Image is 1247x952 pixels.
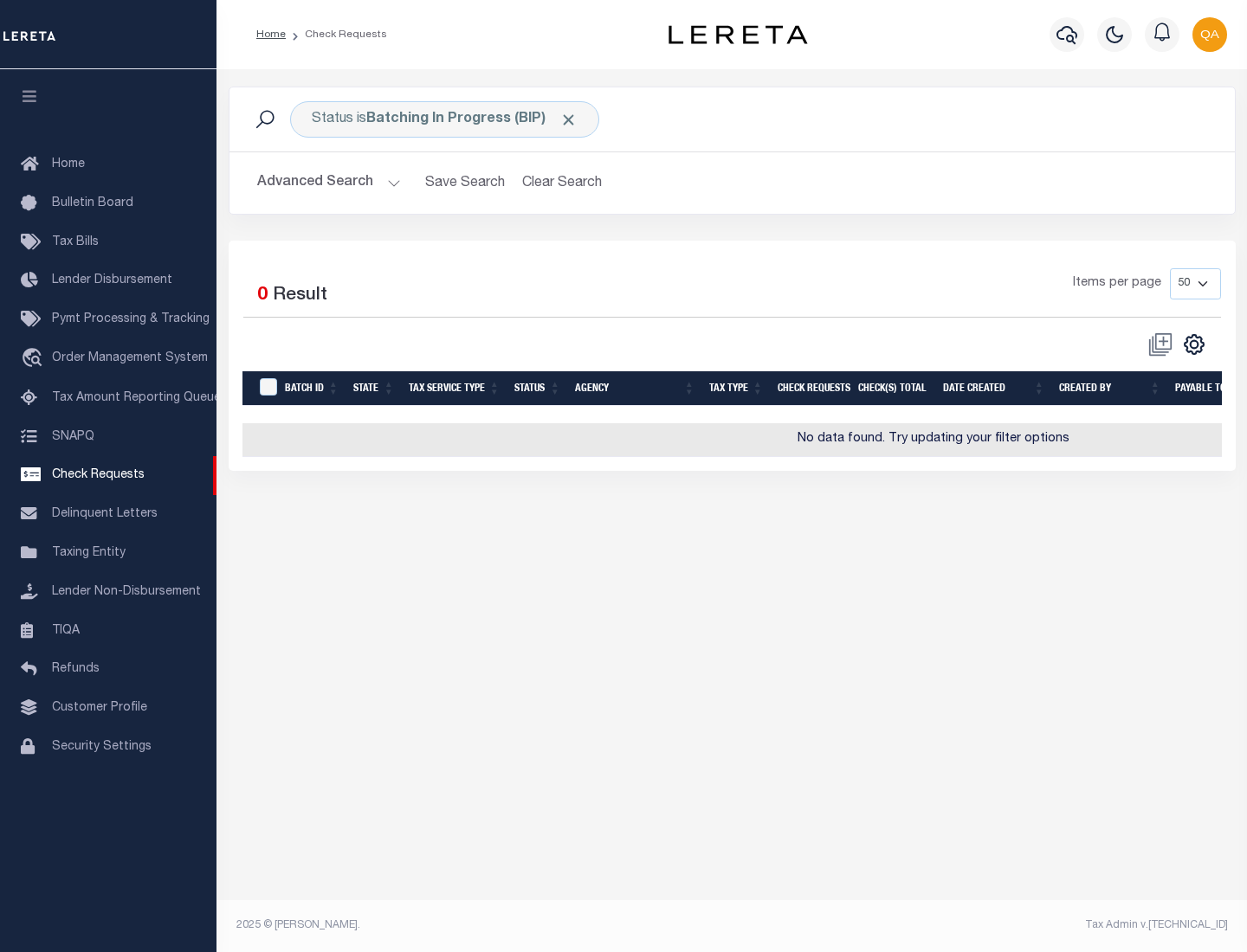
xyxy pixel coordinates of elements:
th: Check(s) Total [851,371,936,407]
span: Order Management System [52,352,208,364]
span: Home [52,158,85,170]
img: svg+xml;base64,PHN2ZyB4bWxucz0iaHR0cDovL3d3dy53My5vcmcvMjAwMC9zdmciIHBvaW50ZXItZXZlbnRzPSJub25lIi... [1192,17,1227,52]
b: Batching In Progress (BIP) [366,113,578,126]
i: travel_explore [21,348,48,370]
a: Home [256,29,286,40]
li: Check Requests [286,27,387,42]
th: State: activate to sort column ascending [346,371,402,407]
img: logo-dark.svg [669,25,807,44]
th: Status: activate to sort column ascending [507,371,568,407]
th: Tax Service Type: activate to sort column ascending [402,371,507,407]
span: Tax Amount Reporting Queue [52,392,221,404]
span: Taxing Entity [52,547,126,559]
span: Click to Remove [559,111,578,129]
span: Delinquent Letters [52,508,158,520]
th: Agency: activate to sort column ascending [568,371,702,407]
th: Created By: activate to sort column ascending [1052,371,1168,407]
span: Bulletin Board [52,197,133,209]
button: Clear Search [515,166,610,200]
span: Tax Bills [52,236,99,248]
th: Batch Id: activate to sort column ascending [278,371,346,407]
label: Result [273,282,327,310]
span: TIQA [52,624,80,636]
span: Lender Disbursement [52,274,172,286]
span: Pymt Processing & Tracking [52,313,210,325]
div: Status is [290,101,599,138]
span: Security Settings [52,741,152,753]
span: Refunds [52,663,100,675]
th: Tax Type: activate to sort column ascending [702,371,771,407]
button: Save Search [415,166,515,200]
button: Advanced Search [257,166,401,200]
span: Customer Profile [52,702,147,714]
th: Check Requests [771,371,851,407]
span: Items per page [1073,274,1161,293]
span: 0 [257,286,268,305]
th: Date Created: activate to sort column ascending [936,371,1052,407]
span: Lender Non-Disbursement [52,586,201,598]
span: SNAPQ [52,430,94,442]
div: Tax Admin v.[TECHNICAL_ID] [745,917,1228,933]
div: 2025 © [PERSON_NAME]. [223,917,733,933]
span: Check Requests [52,469,145,481]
